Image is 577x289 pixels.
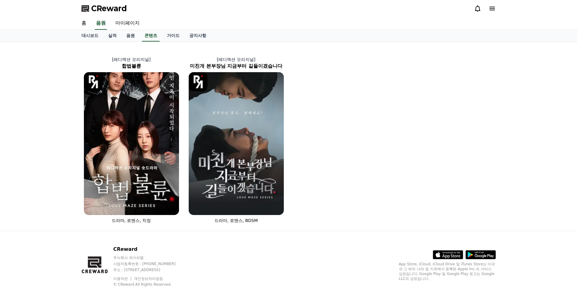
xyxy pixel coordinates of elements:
a: 음원 [121,30,140,42]
p: CReward [113,246,187,253]
a: 홈 [77,17,91,30]
p: © CReward All Rights Reserved. [113,282,187,287]
img: 미친개 본부장님 지금부터 길들이겠습니다 [189,72,284,215]
p: 주식회사 와이피랩 [113,255,187,260]
span: CReward [91,4,127,13]
a: 가이드 [162,30,184,42]
a: 공지사항 [184,30,211,42]
a: 대시보드 [77,30,103,42]
a: 콘텐츠 [142,30,160,42]
a: 개인정보처리방침 [134,277,163,281]
p: [레디액션 오리지널] [184,56,289,62]
a: 실적 [103,30,121,42]
a: [레디액션 오리지널] 합법불륜 합법불륜 [object Object] Logo 드라마, 로맨스, 치정 [79,52,184,228]
p: 주소 : [STREET_ADDRESS] [113,267,187,272]
p: App Store, iCloud, iCloud Drive 및 iTunes Store는 미국과 그 밖의 나라 및 지역에서 등록된 Apple Inc.의 서비스 상표입니다. Goo... [399,262,496,281]
a: 음원 [95,17,107,30]
h2: 합법불륜 [79,62,184,70]
img: 합법불륜 [84,72,179,215]
h2: 미친개 본부장님 지금부터 길들이겠습니다 [184,62,289,70]
p: 사업자등록번호 : [PHONE_NUMBER] [113,261,187,266]
img: [object Object] Logo [189,72,208,91]
a: 마이페이지 [111,17,144,30]
a: 이용약관 [113,277,132,281]
p: [레디액션 오리지널] [79,56,184,62]
a: [레디액션 오리지널] 미친개 본부장님 지금부터 길들이겠습니다 미친개 본부장님 지금부터 길들이겠습니다 [object Object] Logo 드라마, 로맨스, BDSM [184,52,289,228]
a: CReward [81,4,127,13]
span: 드라마, 로맨스, 치정 [112,218,151,223]
img: [object Object] Logo [84,72,103,91]
span: 드라마, 로맨스, BDSM [214,218,258,223]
